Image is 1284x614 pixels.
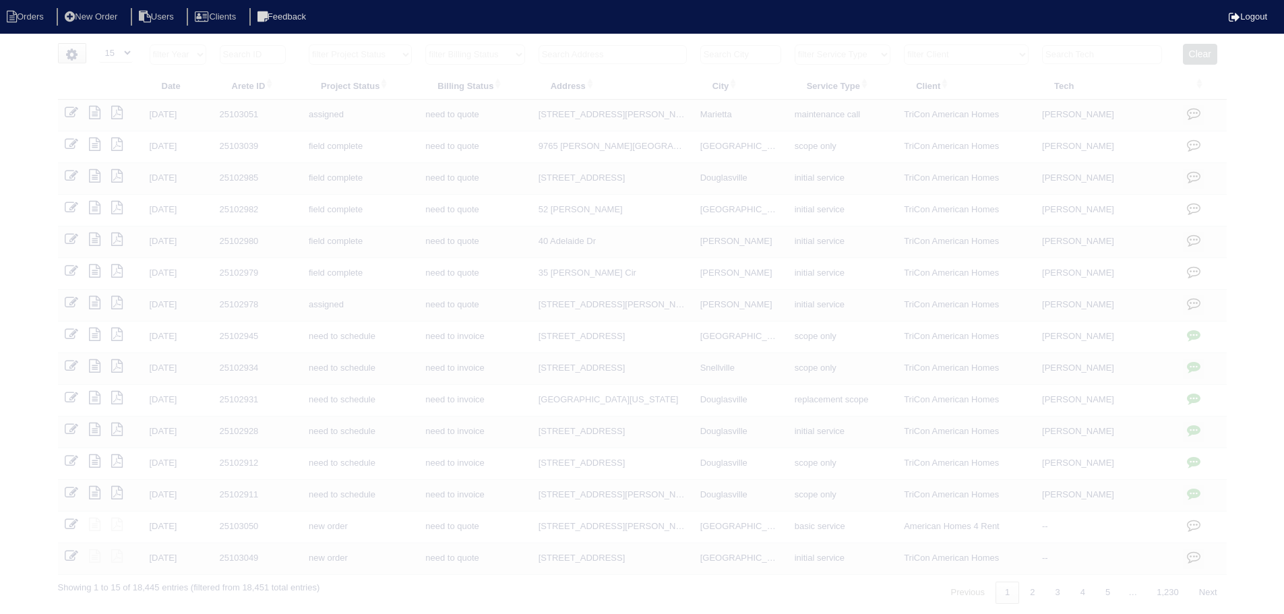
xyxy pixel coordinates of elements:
td: need to quote [419,100,531,131]
td: TriCon American Homes [897,131,1035,163]
th: Address: activate to sort column ascending [532,71,694,100]
td: TriCon American Homes [897,417,1035,448]
td: TriCon American Homes [897,258,1035,290]
button: Clear [1183,44,1217,65]
td: [DATE] [143,195,213,226]
th: Billing Status: activate to sort column ascending [419,71,531,100]
td: [PERSON_NAME] [1035,100,1176,131]
td: [DATE] [143,385,213,417]
td: [DATE] [143,100,213,131]
td: [STREET_ADDRESS][PERSON_NAME] [532,512,694,543]
td: 40 Adelaide Dr [532,226,694,258]
a: 5 [1096,582,1120,604]
td: [DATE] [143,480,213,512]
input: Search Tech [1042,45,1162,64]
td: [STREET_ADDRESS][PERSON_NAME] [532,480,694,512]
td: TriCon American Homes [897,480,1035,512]
a: Logout [1229,11,1267,22]
td: 25102911 [213,480,302,512]
td: 25102945 [213,321,302,353]
td: initial service [788,226,897,258]
th: Client: activate to sort column ascending [897,71,1035,100]
td: scope only [788,480,897,512]
td: initial service [788,417,897,448]
td: [PERSON_NAME] [694,258,788,290]
td: need to invoice [419,417,531,448]
td: scope only [788,448,897,480]
td: need to quote [419,258,531,290]
li: Users [131,8,185,26]
td: maintenance call [788,100,897,131]
a: Next [1190,582,1227,604]
th: Tech [1035,71,1176,100]
td: [DATE] [143,258,213,290]
td: field complete [302,258,419,290]
td: need to quote [419,226,531,258]
td: [DATE] [143,163,213,195]
td: Douglasville [694,417,788,448]
td: TriCon American Homes [897,195,1035,226]
td: need to schedule [302,480,419,512]
td: [DATE] [143,353,213,385]
a: Users [131,11,185,22]
td: [PERSON_NAME] [1035,480,1176,512]
td: assigned [302,290,419,321]
li: Feedback [249,8,317,26]
td: [DATE] [143,131,213,163]
td: new order [302,512,419,543]
td: [PERSON_NAME] [1035,163,1176,195]
td: Marietta [694,100,788,131]
td: TriCon American Homes [897,385,1035,417]
td: 25103051 [213,100,302,131]
td: scope only [788,321,897,353]
span: … [1120,587,1146,597]
td: [DATE] [143,321,213,353]
td: 25102980 [213,226,302,258]
td: 25103039 [213,131,302,163]
td: [PERSON_NAME] [1035,258,1176,290]
td: scope only [788,131,897,163]
td: [GEOGRAPHIC_DATA] [694,321,788,353]
a: 1,230 [1147,582,1188,604]
td: [GEOGRAPHIC_DATA] [694,195,788,226]
td: Snellville [694,353,788,385]
a: Previous [941,582,994,604]
td: initial service [788,543,897,575]
td: scope only [788,353,897,385]
td: field complete [302,195,419,226]
td: [PERSON_NAME] [694,226,788,258]
td: [STREET_ADDRESS] [532,543,694,575]
a: Clients [187,11,247,22]
td: [DATE] [143,417,213,448]
td: 25102931 [213,385,302,417]
td: [STREET_ADDRESS][PERSON_NAME] [532,290,694,321]
td: need to schedule [302,353,419,385]
td: need to quote [419,195,531,226]
td: assigned [302,100,419,131]
td: need to invoice [419,448,531,480]
li: Clients [187,8,247,26]
a: 3 [1046,582,1070,604]
td: [GEOGRAPHIC_DATA] [694,131,788,163]
td: Douglasville [694,385,788,417]
td: -- [1035,543,1176,575]
td: replacement scope [788,385,897,417]
a: 1 [996,582,1019,604]
td: field complete [302,131,419,163]
td: 9765 [PERSON_NAME][GEOGRAPHIC_DATA] [532,131,694,163]
td: 25103049 [213,543,302,575]
td: American Homes 4 Rent [897,512,1035,543]
td: need to schedule [302,417,419,448]
td: field complete [302,226,419,258]
td: need to schedule [302,448,419,480]
a: 2 [1020,582,1044,604]
td: TriCon American Homes [897,448,1035,480]
td: 52 [PERSON_NAME] [532,195,694,226]
td: need to quote [419,131,531,163]
td: 25102928 [213,417,302,448]
td: need to quote [419,163,531,195]
td: need to invoice [419,353,531,385]
th: : activate to sort column ascending [1176,71,1227,100]
td: [PERSON_NAME] [1035,321,1176,353]
td: 25102979 [213,258,302,290]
